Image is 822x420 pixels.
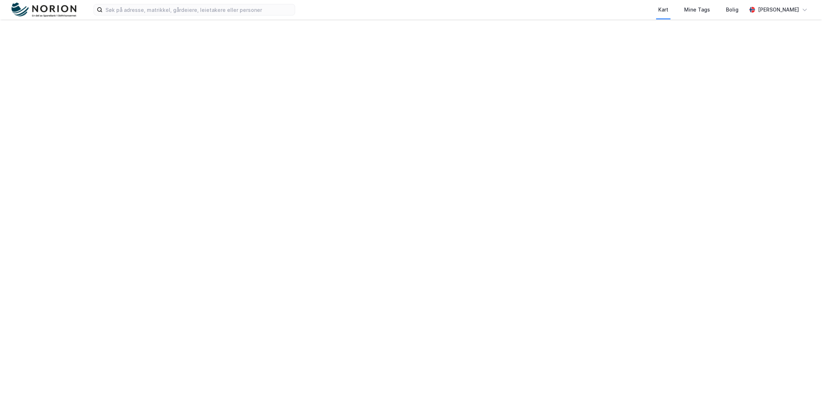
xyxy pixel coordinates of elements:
[658,5,668,14] div: Kart
[684,5,710,14] div: Mine Tags
[12,3,76,17] img: norion-logo.80e7a08dc31c2e691866.png
[726,5,739,14] div: Bolig
[103,4,295,15] input: Søk på adresse, matrikkel, gårdeiere, leietakere eller personer
[758,5,799,14] div: [PERSON_NAME]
